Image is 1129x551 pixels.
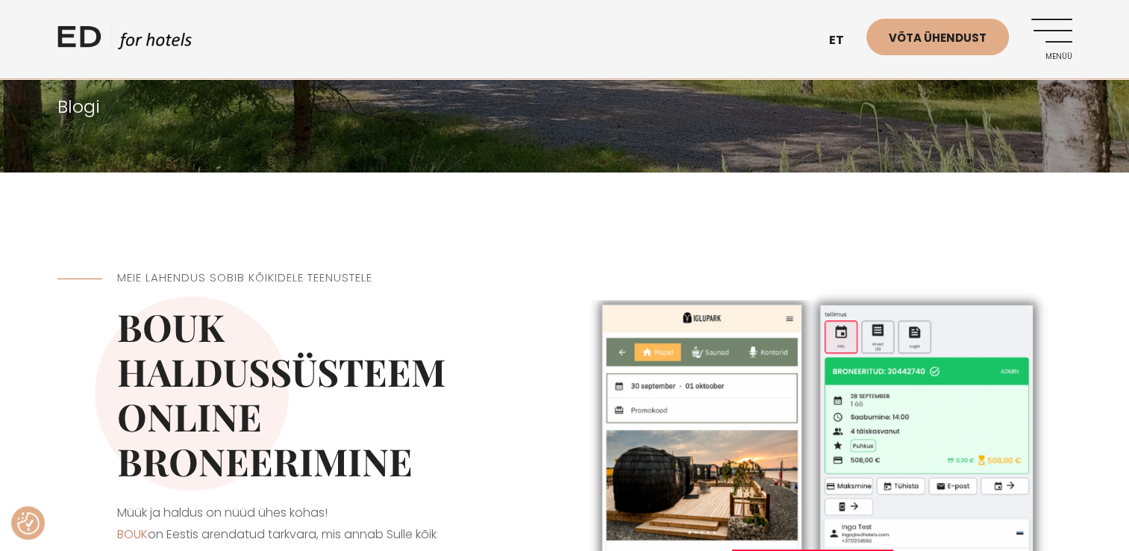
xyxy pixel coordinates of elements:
a: ED HOTELS [57,22,192,60]
span: Menüü [1031,52,1072,61]
a: et [822,22,866,59]
a: Võta ühendust [866,19,1009,55]
button: Nõusolekueelistused [17,512,40,535]
h5: Meie lahendus sobib kõikidele teenustele [117,270,505,287]
a: BOUK [117,526,148,543]
h3: Blogi [57,93,1072,120]
h2: BOUK haldussüsteem online broneerimine [117,305,505,484]
img: Revisit consent button [17,512,40,535]
a: Menüü [1031,19,1072,60]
